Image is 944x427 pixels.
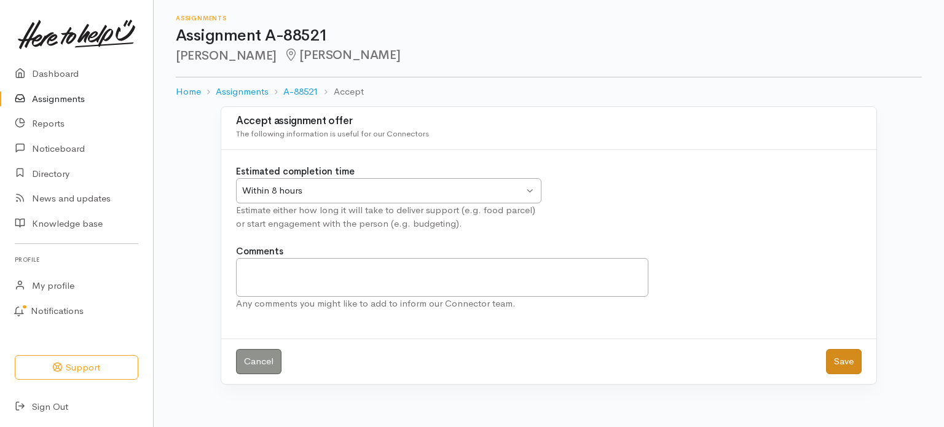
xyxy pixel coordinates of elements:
[176,27,922,45] h1: Assignment A-88521
[242,184,524,198] div: Within 8 hours
[236,245,283,259] label: Comments
[236,116,862,127] h3: Accept assignment offer
[176,49,922,63] h2: [PERSON_NAME]
[283,85,318,99] a: A-88521
[236,349,281,374] a: Cancel
[236,297,648,311] div: Any comments you might like to add to inform our Connector team.
[176,85,201,99] a: Home
[176,15,922,22] h6: Assignments
[284,47,400,63] span: [PERSON_NAME]
[236,203,541,231] div: Estimate either how long it will take to deliver support (e.g. food parcel) or start engagement w...
[15,355,138,380] button: Support
[826,349,862,374] button: Save
[236,165,355,179] label: Estimated completion time
[318,85,363,99] li: Accept
[236,128,429,139] span: The following information is useful for our Connectors
[15,251,138,268] h6: Profile
[176,77,922,106] nav: breadcrumb
[216,85,269,99] a: Assignments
